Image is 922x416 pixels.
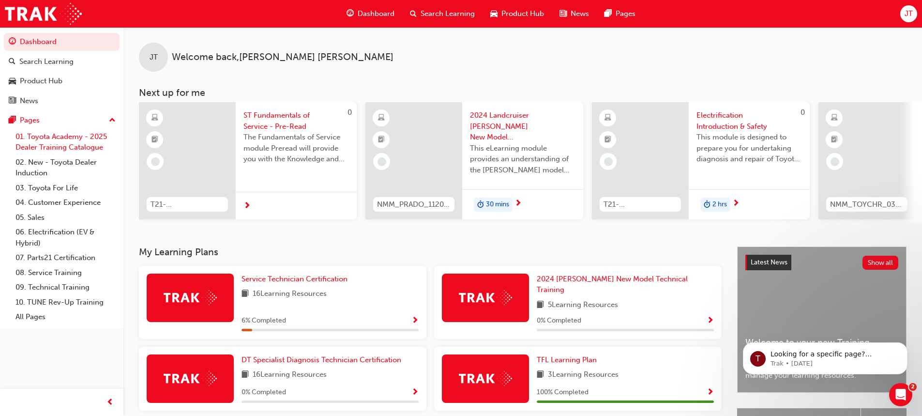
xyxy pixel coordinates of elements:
[4,33,120,51] a: Dashboard
[139,102,357,219] a: 0T21-STFOS_PRE_READST Fundamentals of Service - Pre-ReadThe Fundamentals of Service module Prerea...
[486,199,509,210] span: 30 mins
[12,129,120,155] a: 01. Toyota Academy - 2025 Dealer Training Catalogue
[909,383,917,391] span: 2
[704,199,710,211] span: duration-icon
[242,387,286,398] span: 0 % Completed
[378,134,385,146] span: booktick-icon
[548,369,619,381] span: 3 Learning Resources
[537,275,688,294] span: 2024 [PERSON_NAME] New Model Technical Training
[358,8,394,19] span: Dashboard
[411,315,419,327] button: Show Progress
[378,157,386,166] span: learningRecordVerb_NONE-icon
[347,8,354,20] span: guage-icon
[12,295,120,310] a: 10. TUNE Rev-Up Training
[537,387,589,398] span: 100 % Completed
[19,56,74,67] div: Search Learning
[151,112,158,124] span: learningResourceType_ELEARNING-icon
[9,58,15,66] span: search-icon
[552,4,597,24] a: news-iconNews
[707,386,714,399] button: Show Progress
[707,315,714,327] button: Show Progress
[9,38,16,46] span: guage-icon
[514,200,522,208] span: next-icon
[905,8,913,19] span: JT
[411,388,419,397] span: Show Progress
[4,111,120,129] button: Pages
[402,4,483,24] a: search-iconSearch Learning
[243,132,349,165] span: The Fundamentals of Service module Preread will provide you with the Knowledge and Understanding ...
[12,250,120,265] a: 07. Parts21 Certification
[604,199,677,210] span: T21-FOD_HVIS_PREREQ
[20,115,40,126] div: Pages
[737,247,907,393] a: Latest NewsShow allWelcome to your new Training Resource CentreRevolutionise the way you access a...
[831,157,839,166] span: learningRecordVerb_NONE-icon
[123,87,922,98] h3: Next up for me
[732,200,740,208] span: next-icon
[537,315,581,326] span: 0 % Completed
[109,114,116,127] span: up-icon
[889,383,912,406] iframe: Intercom live chat
[242,354,405,366] a: DT Specialist Diagnosis Technician Certification
[12,309,120,324] a: All Pages
[151,157,160,166] span: learningRecordVerb_NONE-icon
[243,110,349,132] span: ST Fundamentals of Service - Pre-Read
[421,8,475,19] span: Search Learning
[4,72,120,90] a: Product Hub
[605,134,611,146] span: booktick-icon
[707,317,714,325] span: Show Progress
[150,52,158,63] span: JT
[253,288,327,300] span: 16 Learning Resources
[728,322,922,390] iframe: Intercom notifications message
[831,112,838,124] span: learningResourceType_ELEARNING-icon
[559,8,567,20] span: news-icon
[537,274,714,295] a: 2024 [PERSON_NAME] New Model Technical Training
[537,299,544,311] span: book-icon
[9,77,16,86] span: car-icon
[242,275,348,283] span: Service Technician Certification
[365,102,583,219] a: NMM_PRADO_112024_MODULE_12024 Landcruiser [PERSON_NAME] New Model Mechanisms - Model Outline 1Thi...
[151,134,158,146] span: booktick-icon
[4,31,120,111] button: DashboardSearch LearningProduct HubNews
[242,369,249,381] span: book-icon
[106,397,114,409] span: prev-icon
[605,8,612,20] span: pages-icon
[9,97,16,106] span: news-icon
[12,210,120,225] a: 05. Sales
[411,386,419,399] button: Show Progress
[20,76,62,87] div: Product Hub
[411,317,419,325] span: Show Progress
[242,355,401,364] span: DT Specialist Diagnosis Technician Certification
[900,5,917,22] button: JT
[12,195,120,210] a: 04. Customer Experience
[548,299,618,311] span: 5 Learning Resources
[459,290,512,305] img: Trak
[243,202,251,211] span: next-icon
[745,255,898,270] a: Latest NewsShow all
[751,258,787,266] span: Latest News
[12,155,120,181] a: 02. New - Toyota Dealer Induction
[470,110,575,143] span: 2024 Landcruiser [PERSON_NAME] New Model Mechanisms - Model Outline 1
[172,52,393,63] span: Welcome back , [PERSON_NAME] [PERSON_NAME]
[830,199,904,210] span: NMM_TOYCHR_032024_MODULE_1
[597,4,643,24] a: pages-iconPages
[410,8,417,20] span: search-icon
[712,199,727,210] span: 2 hrs
[801,108,805,117] span: 0
[604,157,613,166] span: learningRecordVerb_NONE-icon
[12,225,120,250] a: 06. Electrification (EV & Hybrid)
[164,371,217,386] img: Trak
[242,288,249,300] span: book-icon
[12,280,120,295] a: 09. Technical Training
[5,3,82,25] a: Trak
[696,132,802,165] span: This module is designed to prepare you for undertaking diagnosis and repair of Toyota & Lexus Ele...
[490,8,498,20] span: car-icon
[537,354,601,366] a: TFL Learning Plan
[242,315,286,326] span: 6 % Completed
[477,199,484,211] span: duration-icon
[501,8,544,19] span: Product Hub
[151,199,224,210] span: T21-STFOS_PRE_READ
